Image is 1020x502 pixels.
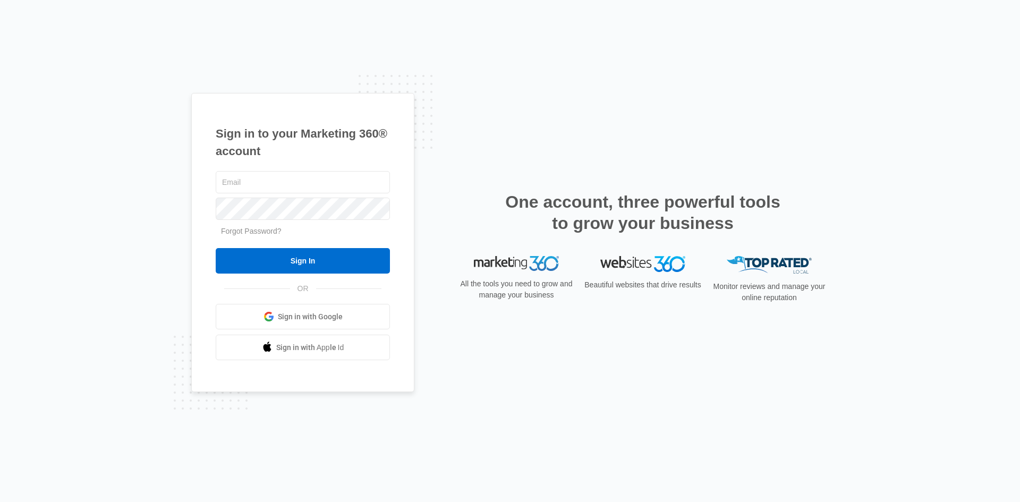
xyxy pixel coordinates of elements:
[600,256,685,271] img: Websites 360
[727,256,812,274] img: Top Rated Local
[710,281,829,303] p: Monitor reviews and manage your online reputation
[457,278,576,301] p: All the tools you need to grow and manage your business
[290,283,316,294] span: OR
[474,256,559,271] img: Marketing 360
[216,125,390,160] h1: Sign in to your Marketing 360® account
[216,171,390,193] input: Email
[221,227,282,235] a: Forgot Password?
[216,335,390,360] a: Sign in with Apple Id
[216,304,390,329] a: Sign in with Google
[278,311,343,322] span: Sign in with Google
[583,279,702,291] p: Beautiful websites that drive results
[276,342,344,353] span: Sign in with Apple Id
[502,191,784,234] h2: One account, three powerful tools to grow your business
[216,248,390,274] input: Sign In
